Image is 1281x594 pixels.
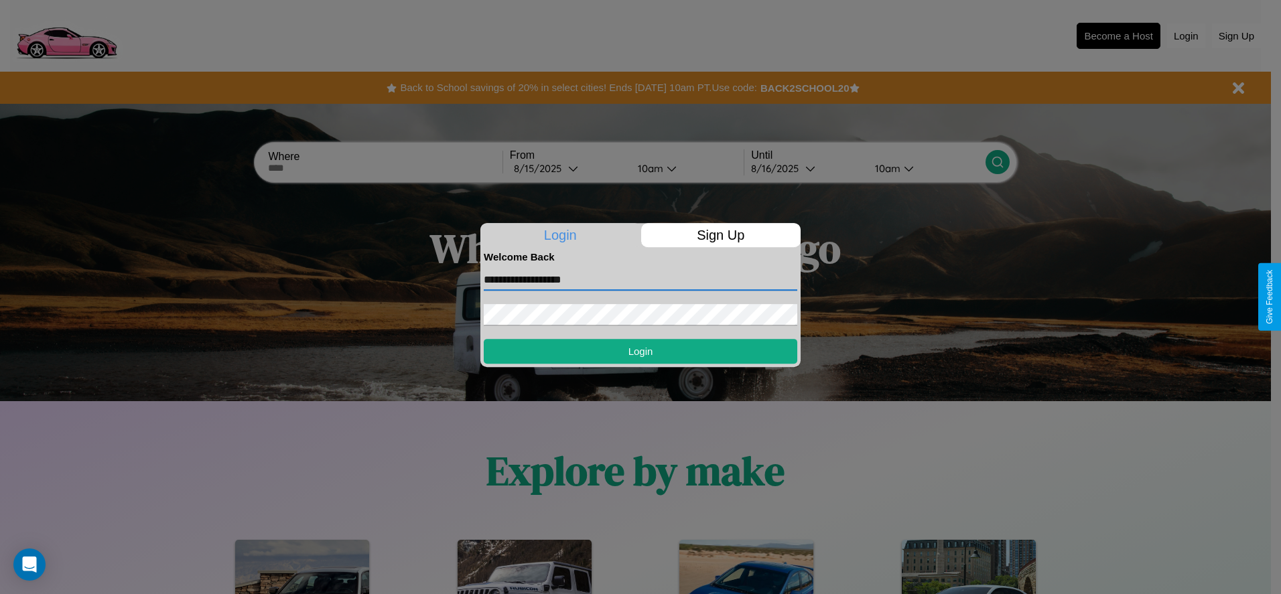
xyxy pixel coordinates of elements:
[13,548,46,581] div: Open Intercom Messenger
[484,339,797,364] button: Login
[480,223,640,247] p: Login
[1265,270,1274,324] div: Give Feedback
[641,223,801,247] p: Sign Up
[484,251,797,263] h4: Welcome Back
